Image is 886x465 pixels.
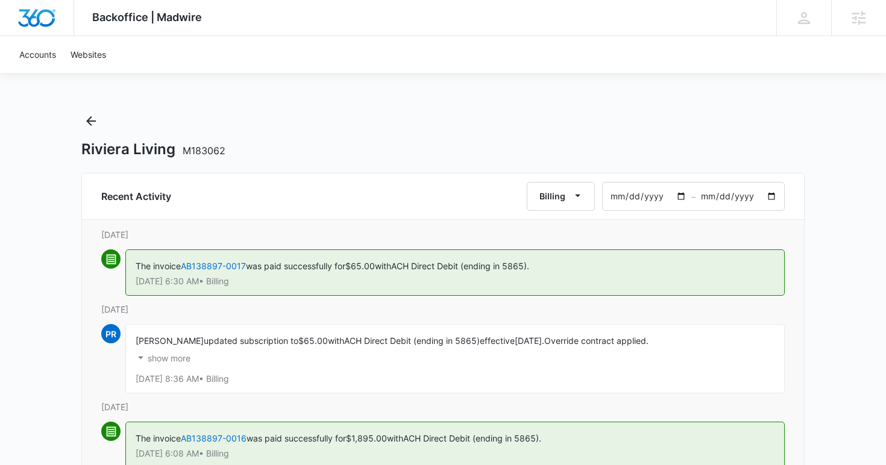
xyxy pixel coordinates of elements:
[136,261,181,271] span: The invoice
[391,261,529,271] span: ACH Direct Debit (ending in 5865).
[81,111,101,131] button: Back
[691,190,696,203] span: –
[344,335,480,346] span: ACH Direct Debit (ending in 5865)
[387,433,403,443] span: with
[101,228,785,241] p: [DATE]
[480,335,515,346] span: effective
[136,347,190,370] button: show more
[136,449,774,458] p: [DATE] 6:08 AM • Billing
[101,401,785,413] p: [DATE]
[328,335,344,346] span: with
[346,433,387,443] span: $1,895.00
[136,335,204,346] span: [PERSON_NAME]
[515,335,544,346] span: [DATE].
[246,261,345,271] span: was paid successfully for
[544,335,649,346] span: Override contract applied.
[63,36,113,73] a: Websites
[136,277,774,286] p: [DATE] 6:30 AM • Billing
[181,261,246,271] a: AB138897-0017
[183,145,225,157] span: M183062
[375,261,391,271] span: with
[101,303,785,316] p: [DATE]
[136,375,774,383] p: [DATE] 8:36 AM • Billing
[298,335,328,346] span: $65.00
[247,433,346,443] span: was paid successfully for
[527,182,595,211] button: Billing
[136,433,181,443] span: The invoice
[101,189,171,204] h6: Recent Activity
[92,11,202,23] span: Backoffice | Madwire
[204,335,298,346] span: updated subscription to
[148,354,190,363] p: show more
[12,36,63,73] a: Accounts
[181,433,247,443] a: AB138897-0016
[345,261,375,271] span: $65.00
[81,140,225,158] h1: Riviera Living
[101,324,121,343] span: PR
[403,433,541,443] span: ACH Direct Debit (ending in 5865).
